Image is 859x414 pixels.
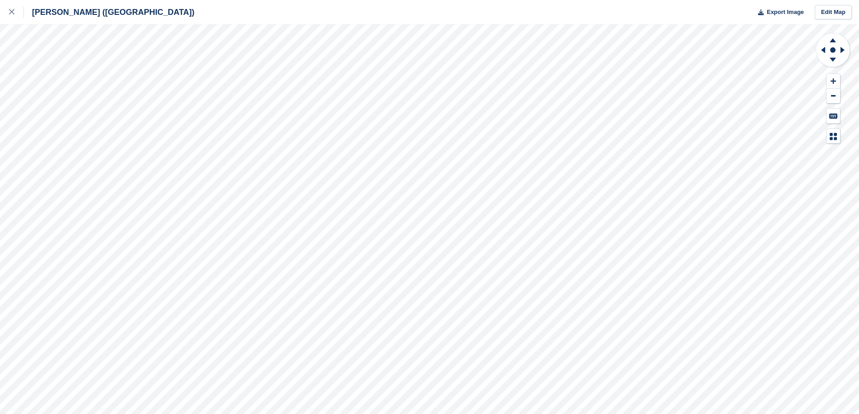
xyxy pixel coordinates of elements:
button: Map Legend [827,129,840,144]
a: Edit Map [815,5,852,20]
span: Export Image [767,8,804,17]
button: Export Image [753,5,804,20]
button: Zoom Out [827,89,840,104]
div: [PERSON_NAME] ([GEOGRAPHIC_DATA]) [24,7,194,18]
button: Zoom In [827,74,840,89]
button: Keyboard Shortcuts [827,109,840,123]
